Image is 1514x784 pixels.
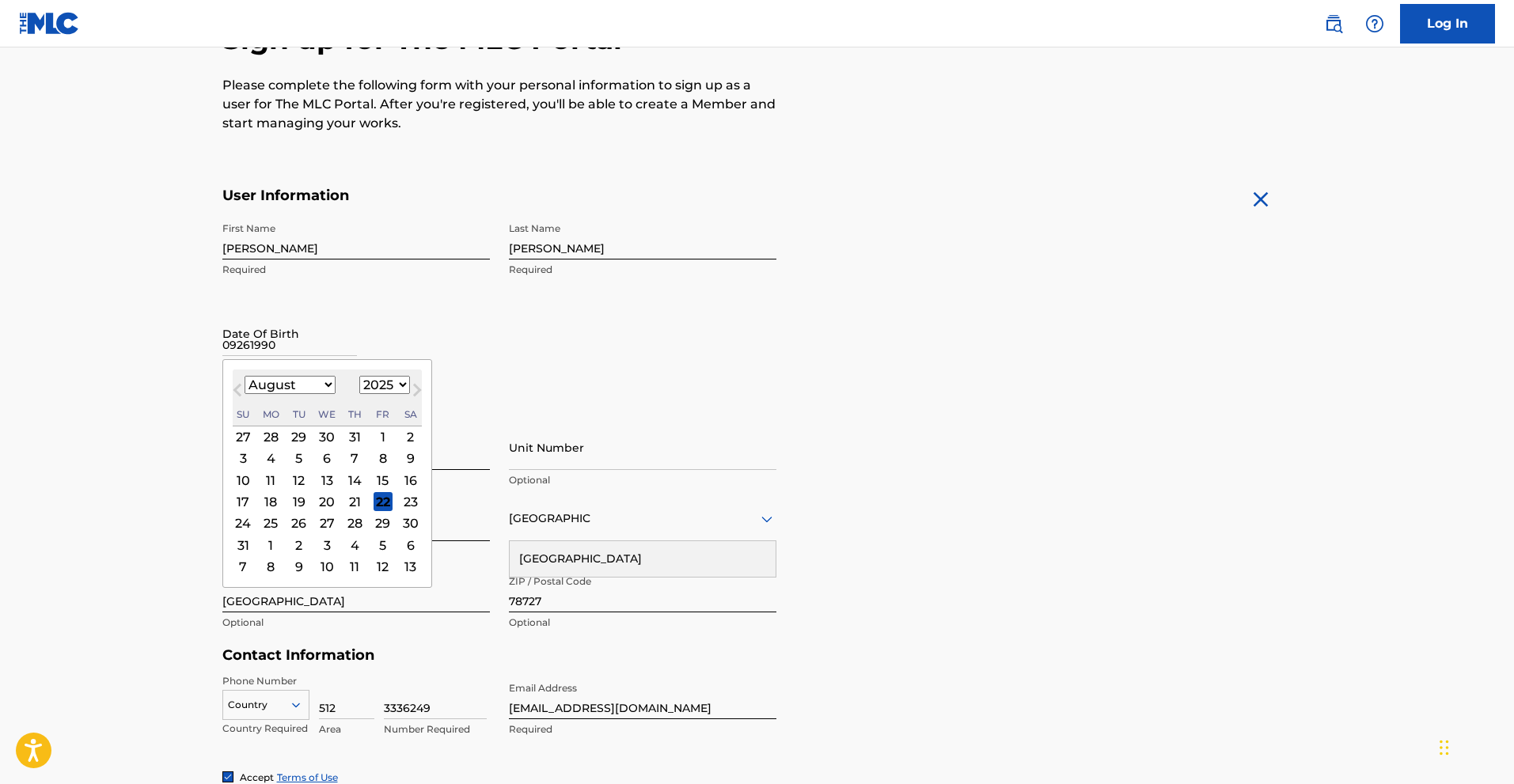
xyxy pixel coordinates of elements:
div: Choose Thursday, September 4th, 2025 [345,536,364,555]
p: Country Required [222,722,309,736]
div: Choose Tuesday, August 12th, 2025 [290,471,309,490]
p: Optional [222,615,490,630]
div: Choose Saturday, September 6th, 2025 [401,536,420,555]
p: Optional [509,615,776,630]
div: Choose Monday, September 8th, 2025 [261,557,280,576]
button: Previous Month [225,381,250,406]
div: Choose Friday, August 29th, 2025 [374,514,393,533]
div: Choose Friday, August 22nd, 2025 [374,492,393,511]
div: Choose Sunday, August 10th, 2025 [233,471,252,490]
div: Choose Thursday, August 7th, 2025 [345,449,364,468]
p: Area [319,722,374,737]
div: Choose Friday, August 1st, 2025 [374,427,393,446]
div: Choose Tuesday, August 5th, 2025 [290,449,309,468]
div: Choose Saturday, August 2nd, 2025 [401,427,420,446]
div: Choose Sunday, August 31st, 2025 [233,536,252,555]
div: Month August, 2025 [233,426,422,578]
div: Choose Monday, August 11th, 2025 [261,471,280,490]
div: Help [1359,8,1391,40]
div: Choose Saturday, August 16th, 2025 [401,471,420,490]
div: Saturday [401,405,420,424]
div: Choose Sunday, August 24th, 2025 [233,514,252,533]
div: Choose Wednesday, July 30th, 2025 [317,427,336,446]
h5: Contact Information [222,646,776,665]
div: Choose Sunday, August 3rd, 2025 [233,449,252,468]
div: Choose Friday, August 8th, 2025 [374,449,393,468]
div: Choose Monday, August 4th, 2025 [261,449,280,468]
a: Public Search [1318,8,1349,40]
div: Choose Sunday, July 27th, 2025 [233,427,252,446]
div: Choose Friday, September 12th, 2025 [374,557,393,576]
div: Choose Thursday, August 21st, 2025 [345,492,364,511]
p: Optional [509,473,776,487]
div: Choose Monday, July 28th, 2025 [261,427,280,446]
img: search [1324,14,1343,33]
div: Choose Tuesday, August 26th, 2025 [290,514,309,533]
div: Choose Thursday, July 31st, 2025 [345,427,364,446]
div: Choose Saturday, August 30th, 2025 [401,514,420,533]
p: Required [509,263,776,277]
h5: User Information [222,187,776,205]
p: Required [222,263,490,277]
div: Choose Wednesday, August 6th, 2025 [317,449,336,468]
div: Choose Monday, August 18th, 2025 [261,492,280,511]
div: Sunday [233,405,252,424]
div: Friday [374,405,393,424]
a: Log In [1400,4,1495,44]
div: Choose Wednesday, August 20th, 2025 [317,492,336,511]
div: Choose Monday, September 1st, 2025 [261,536,280,555]
div: Thursday [345,405,364,424]
div: Tuesday [290,405,309,424]
div: Choose Wednesday, August 13th, 2025 [317,471,336,490]
img: help [1365,14,1384,33]
div: Wednesday [317,405,336,424]
div: Choose Thursday, August 14th, 2025 [345,471,364,490]
img: checkbox [223,772,233,782]
div: Choose Saturday, September 13th, 2025 [401,557,420,576]
div: Choose Friday, September 5th, 2025 [374,536,393,555]
p: Please complete the following form with your personal information to sign up as a user for The ML... [222,76,776,133]
img: close [1248,187,1273,212]
div: Choose Date [222,359,432,589]
div: Choose Sunday, September 7th, 2025 [233,557,252,576]
button: Next Month [404,381,430,406]
div: Choose Saturday, August 9th, 2025 [401,449,420,468]
div: Choose Tuesday, September 2nd, 2025 [290,536,309,555]
div: Choose Wednesday, August 27th, 2025 [317,514,336,533]
span: Accept [240,771,274,783]
a: Terms of Use [277,771,338,783]
img: MLC Logo [19,12,80,35]
div: Choose Tuesday, September 9th, 2025 [290,557,309,576]
div: Choose Saturday, August 23rd, 2025 [401,492,420,511]
div: Monday [261,405,280,424]
div: Choose Wednesday, September 3rd, 2025 [317,536,336,555]
iframe: Chat Widget [1435,708,1514,784]
div: Choose Thursday, September 11th, 2025 [345,557,364,576]
div: [GEOGRAPHIC_DATA] [510,541,776,577]
div: Choose Monday, August 25th, 2025 [261,514,280,533]
div: Choose Tuesday, July 29th, 2025 [290,427,309,446]
p: Required [509,722,776,737]
div: Drag [1440,724,1449,771]
p: Number Required [384,722,487,737]
div: Choose Thursday, August 28th, 2025 [345,514,364,533]
div: Choose Tuesday, August 19th, 2025 [290,492,309,511]
h5: Personal Address [222,407,1292,426]
div: Choose Wednesday, September 10th, 2025 [317,557,336,576]
div: Choose Friday, August 15th, 2025 [374,471,393,490]
div: Choose Sunday, August 17th, 2025 [233,492,252,511]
